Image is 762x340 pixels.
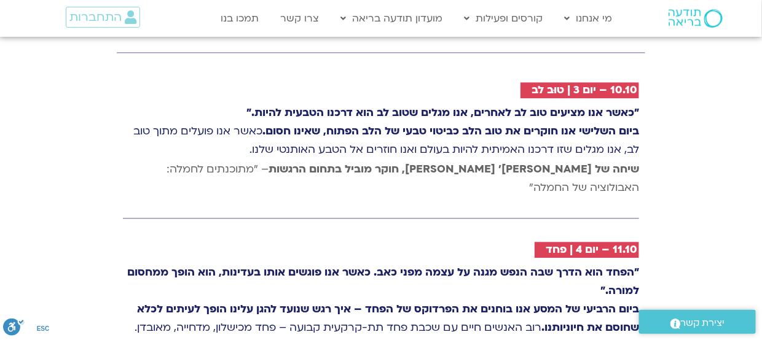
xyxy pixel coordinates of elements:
[66,7,140,28] a: התחברות
[123,104,639,159] p: כאשר אנו פועלים מתוך טוב לב, אנו מגלים שזו דרכנו האמיתית להיות בעולם ואנו חוזרים אל הטבע האותנטי ...
[262,124,639,138] strong: ביום השלישי אנו חוקרים את טוב הלב כביטוי טבעי של הלב הפתוח, שאינו חסום.
[546,244,637,256] h2: 11.10 – יום 4 | פחד
[274,7,325,30] a: צרו קשר
[558,7,618,30] a: מי אנחנו
[167,162,639,195] span: – "מתוכנתים לחמלה: האבולוציה של החמלה"
[246,106,639,120] strong: "כאשר אנו מציעים טוב לב לאחרים, אנו מגלים שטוב לב הוא דרכנו הטבעית להיות."
[214,7,265,30] a: תמכו בנו
[669,9,723,28] img: תודעה בריאה
[458,7,549,30] a: קורסים ופעילות
[69,10,122,24] span: התחברות
[137,302,639,334] strong: ביום הרביעי של המסע אנו בוחנים את הפרדוקס של הפחד – איך רגש שנועד להגן עלינו הופך לעיתים לכלא שחו...
[532,84,637,96] h2: 10.10 – יום 3 | טוּב לב
[334,7,449,30] a: מועדון תודעה בריאה
[639,310,756,334] a: יצירת קשר
[269,162,639,176] strong: שיחה של [PERSON_NAME]׳ [PERSON_NAME], חוקר מוביל בתחום הרגשות
[127,265,639,298] strong: "הפחד הוא הדרך שבה הנפש מגנה על עצמה מפני כאב. כאשר אנו פוגשים אותו בעדינות, הוא הופך ממחסום למורה."
[681,315,725,331] span: יצירת קשר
